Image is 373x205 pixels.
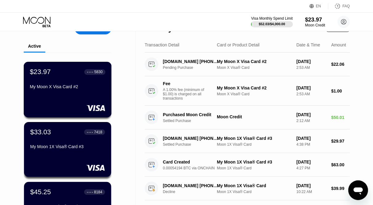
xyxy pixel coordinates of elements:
[28,44,41,49] div: Active
[163,65,223,70] div: Pending Purchase
[296,190,326,194] div: 10:22 AM
[94,130,102,134] div: 7418
[305,23,325,27] div: Moon Credit
[24,62,111,117] div: $23.97● ● ● ●5830My Moon X Visa Card #2
[296,42,320,47] div: Date & Time
[163,112,219,117] div: Purchased Moon Credit
[331,162,350,167] div: $63.00
[331,115,350,120] div: $50.01
[296,59,326,64] div: [DATE]
[217,142,291,147] div: Moon 1X Visa® Card
[87,131,93,133] div: ● ● ● ●
[145,42,179,47] div: Transaction Detail
[328,3,350,9] div: FAQ
[217,160,291,164] div: My Moon 1X Visa® Card #3
[331,186,350,191] div: $39.99
[296,160,326,164] div: [DATE]
[217,65,291,70] div: Moon X Visa® Card
[163,190,223,194] div: Decline
[259,22,285,26] div: $52.03 / $4,000.00
[251,16,293,21] div: Visa Monthly Spend Limit
[145,153,350,177] div: Card Created0.00054194 BTC via ONCHAINMy Moon 1X Visa® Card #3Moon 1X Visa® Card[DATE]4:27 PM$63.00
[296,183,326,188] div: [DATE]
[145,177,350,200] div: [DOMAIN_NAME] [PHONE_NUMBER] [PHONE_NUMBER] USDeclineMy Moon 1X Visa® CardMoon 1X Visa® Card[DATE...
[331,139,350,144] div: $29.97
[316,4,321,8] div: EN
[163,160,219,164] div: Card Created
[296,65,326,70] div: 2:53 AM
[217,92,291,96] div: Moon X Visa® Card
[217,114,291,119] div: Moon Credit
[296,92,326,96] div: 2:53 AM
[163,183,219,188] div: [DOMAIN_NAME] [PHONE_NUMBER] [PHONE_NUMBER] US
[163,88,209,101] div: A 1.00% fee (minimum of $1.00) is charged on all transactions
[30,188,51,196] div: $45.25
[30,128,51,136] div: $33.03
[163,166,223,170] div: 0.00054194 BTC via ONCHAIN
[331,89,350,93] div: $1.00
[145,53,350,76] div: [DOMAIN_NAME] [PHONE_NUMBER] USPending PurchaseMy Moon X Visa Card #2Moon X Visa® Card[DATE]2:53 ...
[163,59,219,64] div: [DOMAIN_NAME] [PHONE_NUMBER] US
[217,85,291,90] div: My Moon X Visa Card #2
[217,42,260,47] div: Card or Product Detail
[217,136,291,141] div: My Moon 1X Visa® Card #3
[145,129,350,153] div: [DOMAIN_NAME] [PHONE_NUMBER] USSettled PurchaseMy Moon 1X Visa® Card #3Moon 1X Visa® Card[DATE]4:...
[94,190,102,194] div: 8184
[305,17,325,27] div: $23.97Moon Credit
[217,59,291,64] div: My Moon X Visa Card #2
[94,70,103,74] div: 5830
[163,119,223,123] div: Settled Purchase
[163,136,219,141] div: [DOMAIN_NAME] [PHONE_NUMBER] US
[331,42,346,47] div: Amount
[343,4,350,8] div: FAQ
[296,166,326,170] div: 4:27 PM
[145,76,350,106] div: FeeA 1.00% fee (minimum of $1.00) is charged on all transactionsMy Moon X Visa Card #2Moon X Visa...
[87,191,93,193] div: ● ● ● ●
[145,106,350,129] div: Purchased Moon CreditSettled PurchaseMoon Credit[DATE]2:12 AM$50.01
[348,180,368,200] iframe: Button to launch messaging window
[331,62,350,67] div: $22.06
[305,17,325,23] div: $23.97
[296,85,326,90] div: [DATE]
[217,166,291,170] div: Moon 1X Visa® Card
[296,119,326,123] div: 2:12 AM
[296,112,326,117] div: [DATE]
[30,68,51,76] div: $23.97
[217,183,291,188] div: My Moon 1X Visa® Card
[24,122,111,177] div: $33.03● ● ● ●7418My Moon 1X Visa® Card #3
[310,3,328,9] div: EN
[163,142,223,147] div: Settled Purchase
[87,71,93,73] div: ● ● ● ●
[296,136,326,141] div: [DATE]
[30,84,105,89] div: My Moon X Visa Card #2
[296,142,326,147] div: 4:38 PM
[163,81,206,86] div: Fee
[251,16,293,27] div: Visa Monthly Spend Limit$52.03/$4,000.00
[217,190,291,194] div: Moon 1X Visa® Card
[30,144,105,149] div: My Moon 1X Visa® Card #3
